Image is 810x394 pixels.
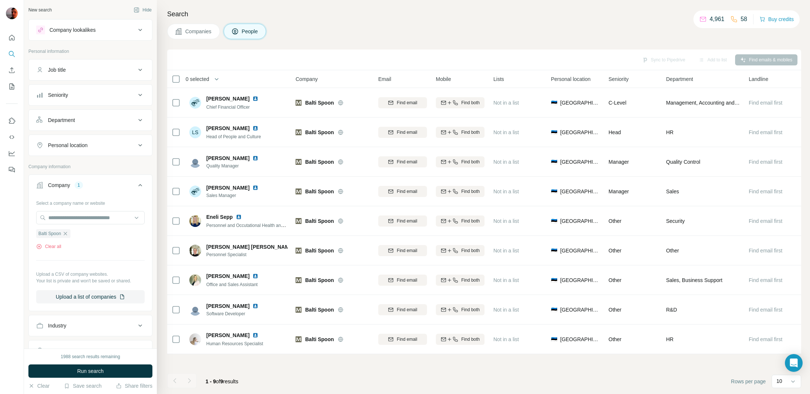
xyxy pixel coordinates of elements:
[49,26,96,34] div: Company lookalikes
[305,276,334,284] span: Balti Spoon
[609,307,621,313] span: Other
[609,248,621,254] span: Other
[749,248,782,254] span: Find email first
[560,158,600,166] span: [GEOGRAPHIC_DATA]
[6,80,18,93] button: My lists
[252,303,258,309] img: LinkedIn logo
[710,15,724,24] p: 4,961
[305,158,334,166] span: Balti Spoon
[436,127,485,138] button: Find both
[305,306,334,313] span: Balti Spoon
[776,377,782,385] p: 10
[296,336,301,342] img: Logo of Balti Spoon
[6,64,18,77] button: Enrich CSV
[666,129,673,136] span: HR
[461,336,480,343] span: Find both
[296,218,301,224] img: Logo of Balti Spoon
[436,186,485,197] button: Find both
[185,28,212,35] span: Companies
[296,307,301,313] img: Logo of Balti Spoon
[29,342,152,360] button: HQ location
[436,304,485,315] button: Find both
[296,129,301,135] img: Logo of Balti Spoon
[551,129,557,136] span: 🇪🇪
[749,188,782,194] span: Find email first
[206,378,238,384] span: results
[493,159,519,165] span: Not in a list
[560,99,600,106] span: [GEOGRAPHIC_DATA]
[378,215,427,227] button: Find email
[378,75,391,83] span: Email
[186,75,209,83] span: 0 selected
[189,97,201,109] img: Avatar
[461,247,480,254] span: Find both
[296,75,318,83] span: Company
[493,336,519,342] span: Not in a list
[29,21,152,39] button: Company lookalikes
[666,158,700,166] span: Quality Control
[749,336,782,342] span: Find email first
[36,197,145,207] div: Select a company name or website
[29,61,152,79] button: Job title
[167,9,801,19] h4: Search
[609,336,621,342] span: Other
[75,182,83,188] div: 1
[666,306,677,313] span: R&D
[128,4,157,16] button: Hide
[220,378,223,384] span: 9
[436,75,451,83] span: Mobile
[749,129,782,135] span: Find email first
[305,217,334,225] span: Balti Spoon
[189,333,201,345] img: Avatar
[252,155,258,161] img: LinkedIn logo
[252,96,258,102] img: LinkedIn logo
[28,382,49,390] button: Clear
[28,364,152,378] button: Run search
[749,159,782,165] span: Find email first
[666,188,679,195] span: Sales
[29,111,152,129] button: Department
[741,15,747,24] p: 58
[252,332,258,338] img: LinkedIn logo
[493,188,519,194] span: Not in a list
[206,163,267,169] span: Quality Manager
[206,310,267,317] span: Software Developer
[378,127,427,138] button: Find email
[493,100,519,106] span: Not in a list
[609,218,621,224] span: Other
[609,129,621,135] span: Head
[29,176,152,197] button: Company1
[551,247,557,254] span: 🇪🇪
[206,282,258,287] span: Office and Sales Assistant
[6,7,18,19] img: Avatar
[36,290,145,303] button: Upload a list of companies
[666,99,740,106] span: Management, Accounting and Finance
[6,130,18,144] button: Use Surfe API
[216,378,220,384] span: of
[397,129,417,136] span: Find email
[189,274,201,286] img: Avatar
[436,334,485,345] button: Find both
[461,99,480,106] span: Find both
[749,75,768,83] span: Landline
[6,47,18,61] button: Search
[38,230,61,237] span: Balti Spoon
[206,341,263,346] span: Human Resources Specialist
[759,14,794,24] button: Buy credits
[206,302,249,310] span: [PERSON_NAME]
[206,213,233,221] span: Eneli Sepp
[749,307,782,313] span: Find email first
[29,136,152,154] button: Personal location
[551,217,557,225] span: 🇪🇪
[116,382,152,390] button: Share filters
[551,99,557,106] span: 🇪🇪
[206,95,249,102] span: [PERSON_NAME]
[48,322,66,329] div: Industry
[493,248,519,254] span: Not in a list
[378,97,427,108] button: Find email
[666,276,723,284] span: Sales, Business Support
[785,354,803,372] div: Open Intercom Messenger
[252,125,258,131] img: LinkedIn logo
[28,163,152,170] p: Company information
[551,75,590,83] span: Personal location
